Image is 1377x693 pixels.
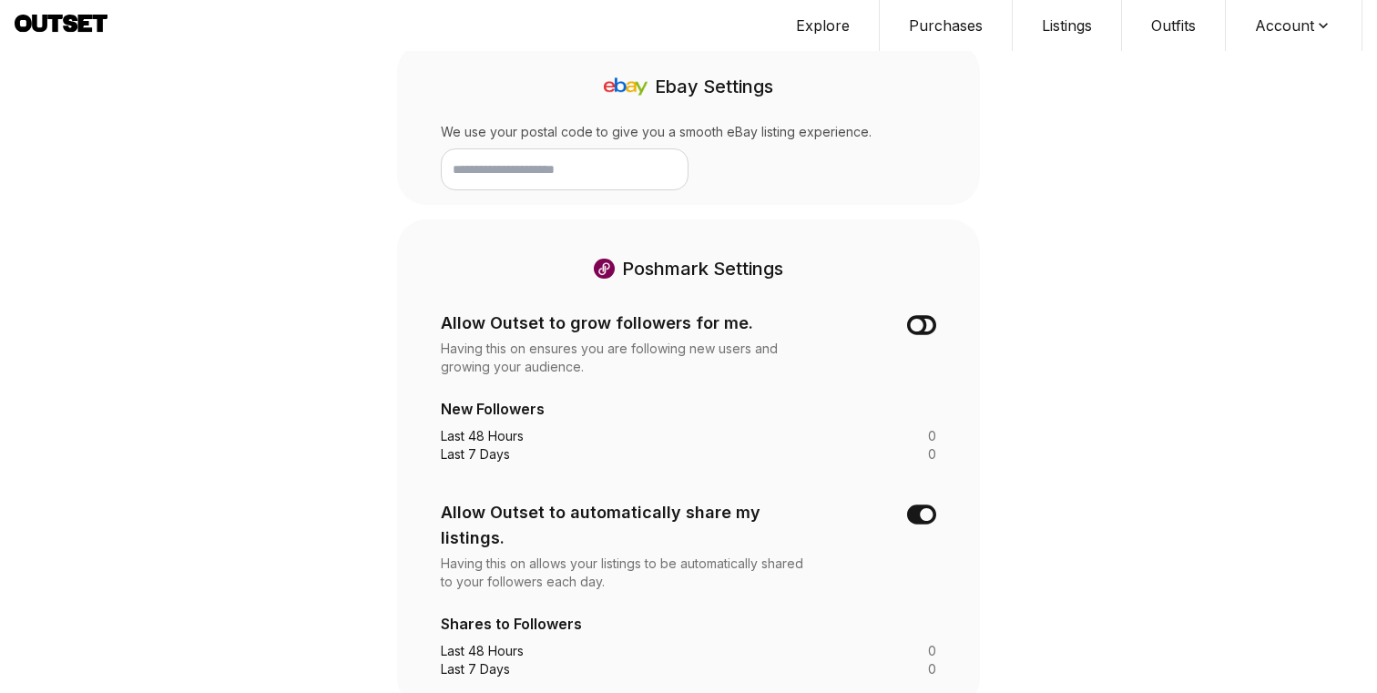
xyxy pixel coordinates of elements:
[928,445,936,464] span: 0
[928,427,936,445] span: 0
[441,613,936,635] h5: Shares to Followers
[441,427,524,445] span: Last 48 Hours
[594,259,615,280] img: Poshmark logo
[441,311,811,336] p: Allow Outset to grow followers for me.
[604,65,648,108] img: Ebay logo
[441,551,811,591] p: Having this on allows your listings to be automatically shared to your followers each day.
[928,642,936,660] span: 0
[441,249,936,289] div: Poshmark Settings
[928,660,936,678] span: 0
[441,57,936,116] div: Ebay Settings
[441,660,510,678] span: Last 7 Days
[441,445,510,464] span: Last 7 Days
[441,336,811,376] p: Having this on ensures you are following new users and growing your audience.
[441,398,936,420] h5: New Followers
[441,123,936,141] div: We use your postal code to give you a smooth eBay listing experience.
[441,500,811,551] p: Allow Outset to automatically share my listings.
[441,642,524,660] span: Last 48 Hours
